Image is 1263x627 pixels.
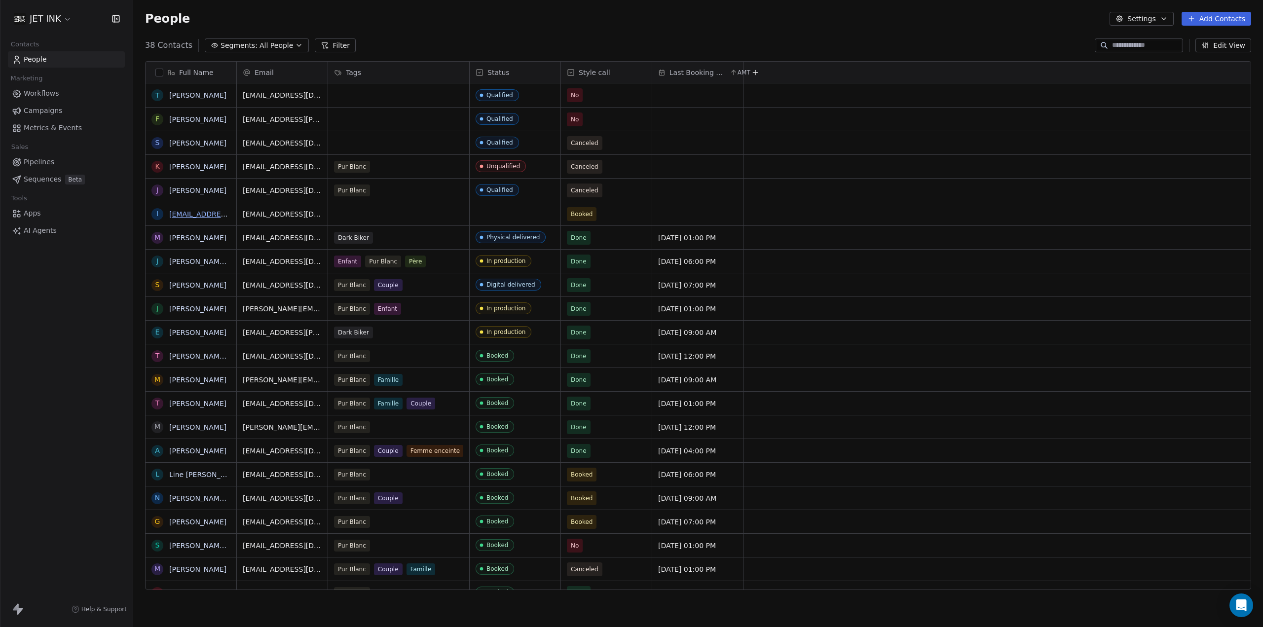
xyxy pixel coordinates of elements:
div: Booked [486,542,508,549]
a: [PERSON_NAME] [169,518,226,526]
span: [DATE] 09:00 AM [658,588,737,598]
span: Email [255,68,274,77]
span: Booked [571,493,593,503]
a: [PERSON_NAME] [169,281,226,289]
div: J [156,303,158,314]
a: [EMAIL_ADDRESS][DOMAIN_NAME] [169,210,290,218]
span: Booked [571,470,593,479]
span: Workflows [24,88,59,99]
span: Pur Blanc [334,398,370,409]
div: Booked [486,376,508,383]
span: Famille [374,374,403,386]
a: [PERSON_NAME] [169,305,226,313]
span: Pur Blanc [334,161,370,173]
span: [EMAIL_ADDRESS][DOMAIN_NAME] [243,446,322,456]
div: S [155,540,160,551]
span: Metrics & Events [24,123,82,133]
a: [PERSON_NAME] [169,400,226,407]
span: [DATE] 06:00 PM [658,257,737,266]
span: Pur Blanc [365,256,401,267]
a: [PERSON_NAME] [169,115,226,123]
span: [DATE] 09:00 AM [658,375,737,385]
div: In production [486,305,525,312]
span: [DATE] 01:00 PM [658,541,737,551]
span: Sequences [24,174,61,184]
span: Done [571,304,587,314]
span: Done [571,446,587,456]
div: M [154,232,160,243]
div: Booked [486,352,508,359]
div: M [154,374,160,385]
span: [EMAIL_ADDRESS][DOMAIN_NAME] [243,209,322,219]
span: [DATE] 01:00 PM [658,564,737,574]
div: E [155,327,160,337]
span: [EMAIL_ADDRESS][DOMAIN_NAME] [243,233,322,243]
span: [EMAIL_ADDRESS][DOMAIN_NAME] [243,493,322,503]
span: Done [571,422,587,432]
span: People [24,54,47,65]
span: Tools [7,191,31,206]
div: Qualified [486,139,513,146]
span: Contacts [6,37,43,52]
span: Done [571,328,587,337]
div: F [155,114,159,124]
a: Metrics & Events [8,120,125,136]
div: Booked [486,400,508,406]
div: Booked [486,518,508,525]
span: [EMAIL_ADDRESS][DOMAIN_NAME] [243,399,322,408]
span: [EMAIL_ADDRESS][DOMAIN_NAME] [243,470,322,479]
span: Done [571,280,587,290]
button: Settings [1110,12,1173,26]
div: J [156,256,158,266]
span: Canceled [571,564,598,574]
span: [PERSON_NAME][EMAIL_ADDRESS][DOMAIN_NAME] [243,375,322,385]
span: Couple [407,398,435,409]
span: Couple [374,279,403,291]
span: Pur Blanc [334,540,370,552]
div: K [155,161,159,172]
div: S [155,138,160,148]
button: Add Contacts [1182,12,1251,26]
span: [EMAIL_ADDRESS][DOMAIN_NAME] [243,541,322,551]
span: JET INK [30,12,61,25]
div: grid [237,83,1252,590]
a: Apps [8,205,125,221]
div: M [154,564,160,574]
span: [EMAIL_ADDRESS][DOMAIN_NAME] [243,185,322,195]
div: Last Booking DateAMT [652,62,743,83]
span: No [571,114,579,124]
span: Campaigns [24,106,62,116]
span: Pipelines [24,157,54,167]
a: Workflows [8,85,125,102]
div: Qualified [486,92,513,99]
div: Email [237,62,328,83]
span: Pur Blanc [334,516,370,528]
span: [DATE] 04:00 PM [658,446,737,456]
span: [DATE] 06:00 PM [658,470,737,479]
button: Edit View [1195,38,1251,52]
span: Status [487,68,510,77]
div: Booked [486,423,508,430]
span: 38 Contacts [145,39,192,51]
span: Done [571,588,587,598]
span: Last Booking Date [669,68,728,77]
a: [PERSON_NAME] [169,565,226,573]
span: Couple [374,445,403,457]
a: [PERSON_NAME] [169,329,226,336]
span: [EMAIL_ADDRESS][PERSON_NAME][DOMAIN_NAME] [243,328,322,337]
div: Physical delivered [486,234,540,241]
span: [DATE] 01:00 PM [658,399,737,408]
span: Père [405,256,426,267]
img: JET%20INK%20Metal.png [14,13,26,25]
div: grid [146,83,237,590]
span: Done [571,375,587,385]
span: Done [571,233,587,243]
span: Famille [407,563,435,575]
a: AI Agents [8,222,125,239]
div: M [154,588,160,598]
div: T [155,90,160,101]
span: Couple [374,563,403,575]
span: AI Agents [24,225,57,236]
span: Femme enceinte [407,445,464,457]
span: [PERSON_NAME][EMAIL_ADDRESS][DOMAIN_NAME] [243,304,322,314]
